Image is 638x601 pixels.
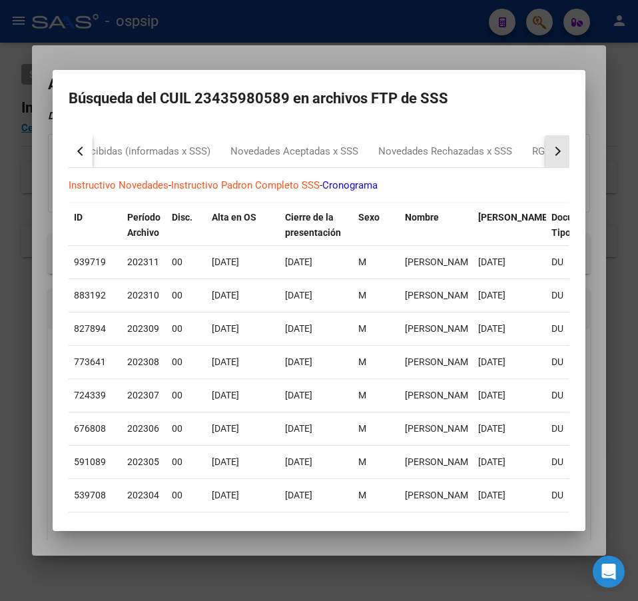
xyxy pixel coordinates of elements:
div: DU [551,321,594,336]
div: DU [551,354,594,370]
span: [DATE] [478,423,505,434]
div: DU [551,288,594,303]
div: DU [551,255,594,270]
span: [DATE] [212,356,239,367]
span: [PERSON_NAME]. [478,212,553,223]
span: 591089 [74,456,106,467]
span: 202311 [127,257,159,267]
span: Disc. [172,212,192,223]
span: [DATE] [478,456,505,467]
div: 00 [172,388,201,403]
span: 773641 [74,356,106,367]
span: FERREIRA AARON LEVI [405,490,476,500]
span: [DATE] [478,490,505,500]
div: 00 [172,321,201,336]
span: 202309 [127,323,159,334]
span: 202304 [127,490,159,500]
span: [DATE] [285,257,312,267]
span: M [358,356,366,367]
a: Cronograma [322,179,378,191]
span: Cierre de la presentación [285,212,341,238]
span: 202305 [127,456,159,467]
div: 00 [172,454,201,470]
span: 202306 [127,423,159,434]
span: 939719 [74,257,106,267]
div: 00 [172,255,201,270]
div: DU [551,454,594,470]
span: Alta en OS [212,212,256,223]
span: [DATE] [285,290,312,300]
span: [DATE] [212,323,239,334]
a: Instructivo Novedades [69,179,168,191]
span: 202310 [127,290,159,300]
h2: Búsqueda del CUIL 23435980589 en archivos FTP de SSS [69,86,569,111]
span: M [358,323,366,334]
span: [DATE] [285,323,312,334]
span: Sexo [358,212,380,223]
span: M [358,490,366,500]
a: Instructivo Padron Completo SSS [171,179,320,191]
span: [DATE] [478,257,505,267]
span: FERREIRA AARON LEVI [405,290,476,300]
div: DU [551,388,594,403]
span: FERREIRA AARON LEVI [405,423,476,434]
div: Novedades Rechazadas x SSS [378,144,512,159]
span: 883192 [74,290,106,300]
span: ID [74,212,83,223]
span: [DATE] [478,356,505,367]
datatable-header-cell: Nombre [400,203,473,247]
span: Período Archivo [127,212,160,238]
span: [DATE] [212,456,239,467]
span: [DATE] [285,490,312,500]
span: M [358,423,366,434]
span: [DATE] [212,423,239,434]
span: 827894 [74,323,106,334]
span: [DATE] [212,490,239,500]
datatable-header-cell: ID [69,203,122,247]
span: [DATE] [285,390,312,400]
datatable-header-cell: Fecha Nac. [473,203,546,247]
span: FERREIRA AARON LEVI [405,390,476,400]
span: 676808 [74,423,106,434]
span: M [358,257,366,267]
datatable-header-cell: Documento Tipo [546,203,599,247]
div: Novedades Recibidas (informadas x SSS) [27,144,210,159]
span: [DATE] [212,257,239,267]
datatable-header-cell: Período Archivo [122,203,166,247]
datatable-header-cell: Cierre de la presentación [280,203,353,247]
div: 00 [172,354,201,370]
span: [DATE] [285,423,312,434]
datatable-header-cell: Sexo [353,203,400,247]
div: 00 [172,421,201,436]
div: Novedades Aceptadas x SSS [230,144,358,159]
div: 00 [172,288,201,303]
span: FERREIRA AARON LEVI [405,323,476,334]
span: 202308 [127,356,159,367]
span: FERREIRA AARON LEVI [405,356,476,367]
datatable-header-cell: Alta en OS [206,203,280,247]
span: [DATE] [285,456,312,467]
span: 539708 [74,490,106,500]
span: 724339 [74,390,106,400]
span: FERREIRA AARON LEVI [405,257,476,267]
span: [DATE] [212,390,239,400]
span: M [358,456,366,467]
div: Open Intercom Messenger [593,556,625,588]
span: [DATE] [478,290,505,300]
div: DU [551,488,594,503]
span: Documento Tipo [551,212,600,238]
span: FERREIRA AARON LEVI [405,456,476,467]
datatable-header-cell: Disc. [166,203,206,247]
span: Nombre [405,212,439,223]
span: 202307 [127,390,159,400]
div: DU [551,421,594,436]
span: M [358,290,366,300]
p: - - [69,178,569,193]
span: [DATE] [478,390,505,400]
span: [DATE] [478,323,505,334]
span: [DATE] [285,356,312,367]
span: M [358,390,366,400]
div: 00 [172,488,201,503]
span: [DATE] [212,290,239,300]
